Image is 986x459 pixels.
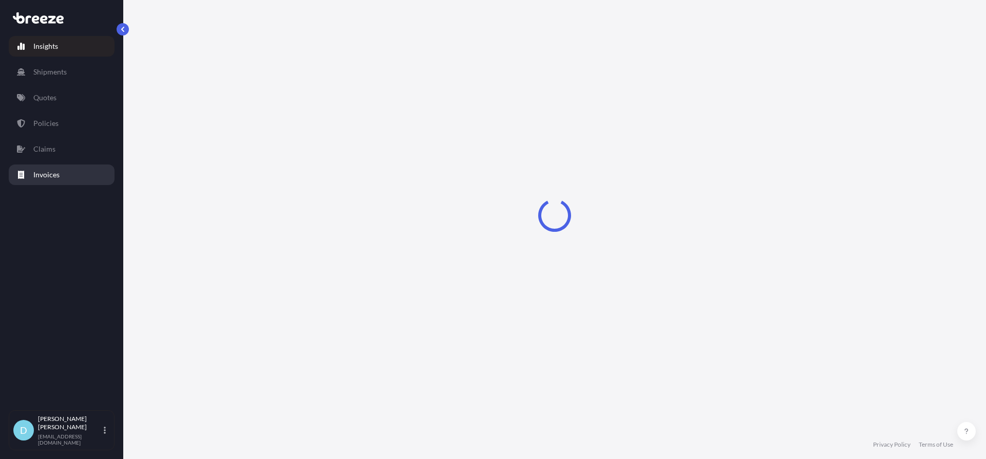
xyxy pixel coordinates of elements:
p: Shipments [33,67,67,77]
p: Insights [33,41,58,51]
span: D [20,425,27,435]
p: Claims [33,144,55,154]
a: Invoices [9,164,115,185]
p: Policies [33,118,59,128]
p: Quotes [33,93,56,103]
a: Shipments [9,62,115,82]
p: [EMAIL_ADDRESS][DOMAIN_NAME] [38,433,102,446]
p: Invoices [33,170,60,180]
a: Claims [9,139,115,159]
a: Terms of Use [919,440,953,449]
a: Quotes [9,87,115,108]
a: Insights [9,36,115,57]
a: Policies [9,113,115,134]
p: [PERSON_NAME] [PERSON_NAME] [38,415,102,431]
a: Privacy Policy [873,440,911,449]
